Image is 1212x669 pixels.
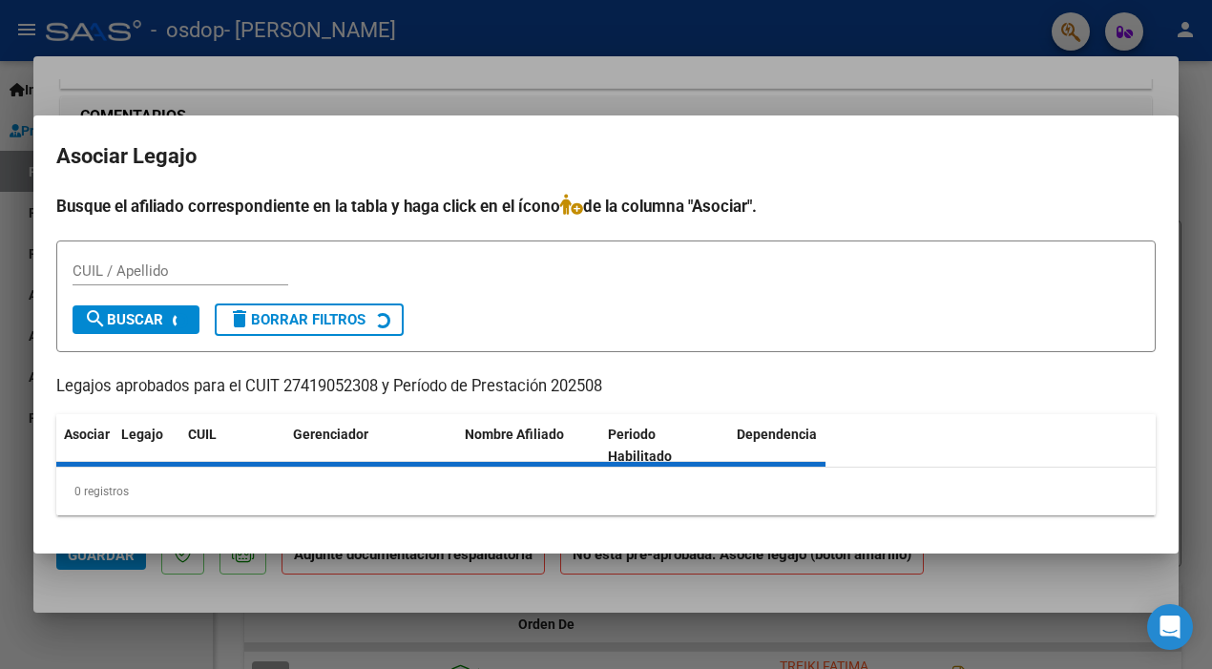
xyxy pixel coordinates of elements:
span: Nombre Afiliado [465,427,564,442]
button: Buscar [73,305,199,334]
button: Borrar Filtros [215,303,404,336]
mat-icon: search [84,307,107,330]
datatable-header-cell: CUIL [180,414,285,477]
span: Periodo Habilitado [608,427,672,464]
datatable-header-cell: Legajo [114,414,180,477]
span: Borrar Filtros [228,311,366,328]
span: Dependencia [737,427,817,442]
mat-icon: delete [228,307,251,330]
span: Buscar [84,311,163,328]
div: Open Intercom Messenger [1147,604,1193,650]
span: Gerenciador [293,427,368,442]
span: CUIL [188,427,217,442]
datatable-header-cell: Nombre Afiliado [457,414,600,477]
span: Legajo [121,427,163,442]
datatable-header-cell: Dependencia [729,414,872,477]
h4: Busque el afiliado correspondiente en la tabla y haga click en el ícono de la columna "Asociar". [56,194,1156,219]
span: Asociar [64,427,110,442]
datatable-header-cell: Periodo Habilitado [600,414,729,477]
datatable-header-cell: Gerenciador [285,414,457,477]
p: Legajos aprobados para el CUIT 27419052308 y Período de Prestación 202508 [56,375,1156,399]
datatable-header-cell: Asociar [56,414,114,477]
h2: Asociar Legajo [56,138,1156,175]
div: 0 registros [56,468,1156,515]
